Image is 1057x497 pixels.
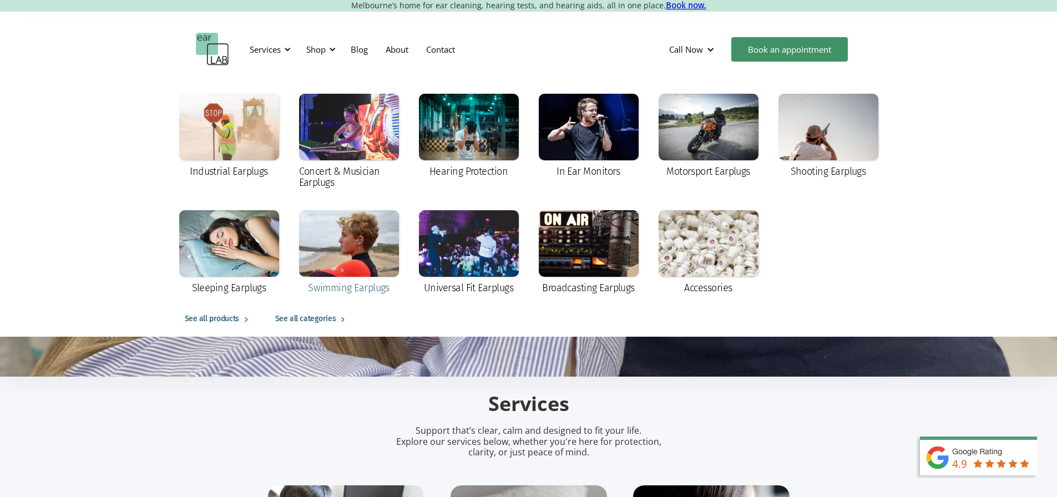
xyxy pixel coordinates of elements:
[342,33,377,65] a: Blog
[377,33,417,65] a: About
[294,88,404,196] a: Concert & Musician Earplugs
[306,44,326,55] div: Shop
[174,88,285,185] a: Industrial Earplugs
[653,205,764,301] a: Accessories
[294,205,404,301] a: Swimming Earplugs
[268,391,790,417] h2: Services
[791,166,866,177] div: Shooting Earplugs
[174,301,264,337] a: See all products
[533,205,644,301] a: Broadcasting Earplugs
[429,166,508,177] div: Hearing Protection
[417,33,464,65] a: Contact
[192,282,266,293] div: Sleeping Earplugs
[542,282,635,293] div: Broadcasting Earplugs
[557,166,620,177] div: In Ear Monitors
[185,312,239,326] div: See all products
[533,88,644,185] a: In Ear Monitors
[250,44,281,55] div: Services
[299,166,399,188] div: Concert & Musician Earplugs
[666,166,750,177] div: Motorsport Earplugs
[424,282,513,293] div: Universal Fit Earplugs
[275,312,336,326] div: See all categories
[653,88,764,185] a: Motorsport Earplugs
[190,166,268,177] div: Industrial Earplugs
[413,205,524,301] a: Universal Fit Earplugs
[731,37,848,62] a: Book an appointment
[413,88,524,185] a: Hearing Protection
[243,33,294,66] div: Services
[382,425,676,458] p: Support that’s clear, calm and designed to fit your life. Explore our services below, whether you...
[773,88,884,185] a: Shooting Earplugs
[660,33,726,66] div: Call Now
[669,44,703,55] div: Call Now
[308,282,390,293] div: Swimming Earplugs
[174,205,285,301] a: Sleeping Earplugs
[264,301,361,337] a: See all categories
[196,33,229,66] a: home
[684,282,732,293] div: Accessories
[300,33,339,66] div: Shop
